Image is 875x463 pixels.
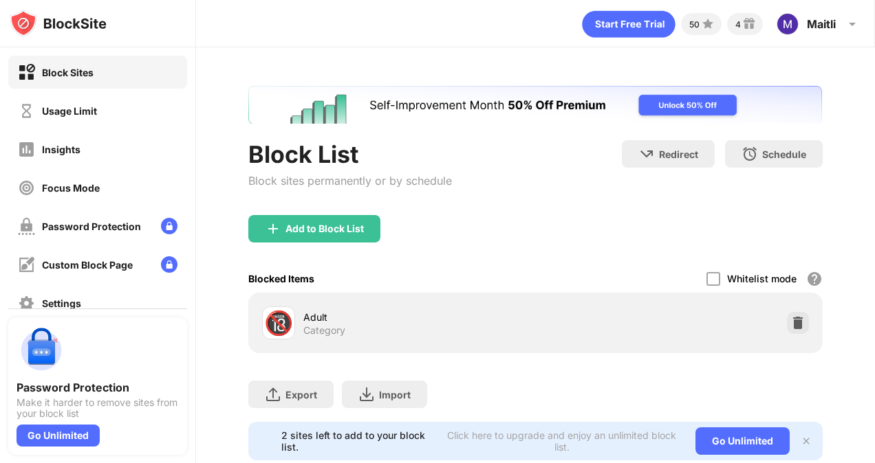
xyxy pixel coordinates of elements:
[445,429,679,453] div: Click here to upgrade and enjoy an unlimited block list.
[807,17,836,31] div: Maitli
[10,10,107,37] img: logo-blocksite.svg
[17,397,179,419] div: Make it harder to remove sites from your block list
[285,223,364,234] div: Add to Block List
[801,436,812,447] img: x-button.svg
[741,16,757,32] img: reward-small.svg
[42,297,81,309] div: Settings
[303,310,535,324] div: Adult
[18,141,35,158] img: insights-off.svg
[727,273,797,284] div: Whitelist mode
[777,13,799,35] img: ACg8ocKUnrnsjidnhZy-kbfH7swZ_Gdr3m8gM4D2lNwl1cwzLn9LRg=s96-c
[303,324,345,337] div: Category
[762,148,806,160] div: Schedule
[248,140,452,168] div: Block List
[17,425,100,447] div: Go Unlimited
[42,105,97,117] div: Usage Limit
[695,427,790,455] div: Go Unlimited
[248,273,314,284] div: Blocked Items
[379,389,411,400] div: Import
[42,259,133,271] div: Custom Block Page
[582,10,676,38] div: animation
[18,256,35,273] img: customize-block-page-off.svg
[248,86,822,124] iframe: Banner
[161,256,177,273] img: lock-menu.svg
[18,64,35,81] img: block-on.svg
[42,182,100,194] div: Focus Mode
[17,381,179,394] div: Password Protection
[17,326,66,375] img: push-password-protection.svg
[42,144,80,155] div: Insights
[18,102,35,120] img: time-usage-off.svg
[700,16,716,32] img: points-small.svg
[42,221,141,232] div: Password Protection
[285,389,317,400] div: Export
[735,19,741,30] div: 4
[42,67,94,78] div: Block Sites
[18,179,35,196] img: focus-off.svg
[18,218,35,235] img: password-protection-off.svg
[659,148,698,160] div: Redirect
[161,218,177,234] img: lock-menu.svg
[689,19,700,30] div: 50
[18,295,35,312] img: settings-off.svg
[264,309,293,337] div: 🔞
[281,429,436,453] div: 2 sites left to add to your block list.
[248,174,452,188] div: Block sites permanently or by schedule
